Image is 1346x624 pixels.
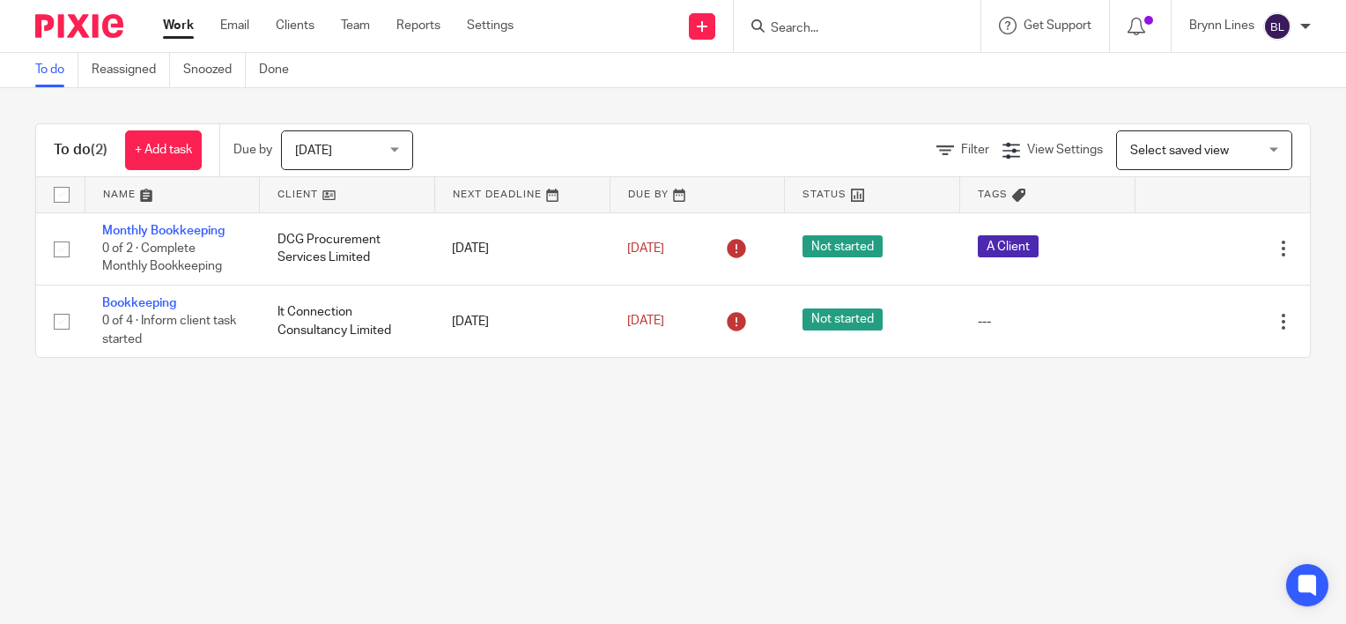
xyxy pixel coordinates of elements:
[259,53,302,87] a: Done
[802,235,883,257] span: Not started
[1130,145,1229,157] span: Select saved view
[978,189,1008,199] span: Tags
[1024,19,1091,32] span: Get Support
[627,242,664,255] span: [DATE]
[627,316,664,328] span: [DATE]
[295,145,332,157] span: [DATE]
[35,53,78,87] a: To do
[183,53,246,87] a: Snoozed
[1027,144,1103,156] span: View Settings
[467,17,514,34] a: Settings
[260,285,435,357] td: It Connection Consultancy Limited
[102,242,222,273] span: 0 of 2 · Complete Monthly Bookkeeping
[54,141,107,160] h1: To do
[1189,17,1254,34] p: Brynn Lines
[233,141,272,159] p: Due by
[1263,12,1291,41] img: svg%3E
[220,17,249,34] a: Email
[125,130,202,170] a: + Add task
[35,14,123,38] img: Pixie
[260,212,435,285] td: DCG Procurement Services Limited
[102,316,236,346] span: 0 of 4 · Inform client task started
[434,212,610,285] td: [DATE]
[978,313,1118,331] div: ---
[434,285,610,357] td: [DATE]
[978,235,1039,257] span: A Client
[91,143,107,157] span: (2)
[961,144,989,156] span: Filter
[276,17,314,34] a: Clients
[341,17,370,34] a: Team
[396,17,440,34] a: Reports
[102,225,225,237] a: Monthly Bookkeeping
[102,297,176,309] a: Bookkeeping
[92,53,170,87] a: Reassigned
[769,21,928,37] input: Search
[802,308,883,331] span: Not started
[163,17,194,34] a: Work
